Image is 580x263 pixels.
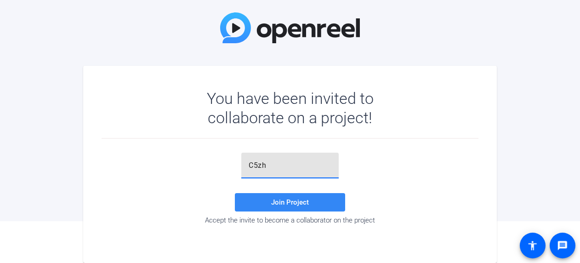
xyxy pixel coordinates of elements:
[249,160,331,171] input: Password
[271,198,309,206] span: Join Project
[557,240,568,251] mat-icon: message
[527,240,538,251] mat-icon: accessibility
[235,193,345,212] button: Join Project
[180,89,400,127] div: You have been invited to collaborate on a project!
[102,216,478,224] div: Accept the invite to become a collaborator on the project
[220,12,360,43] img: OpenReel Logo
